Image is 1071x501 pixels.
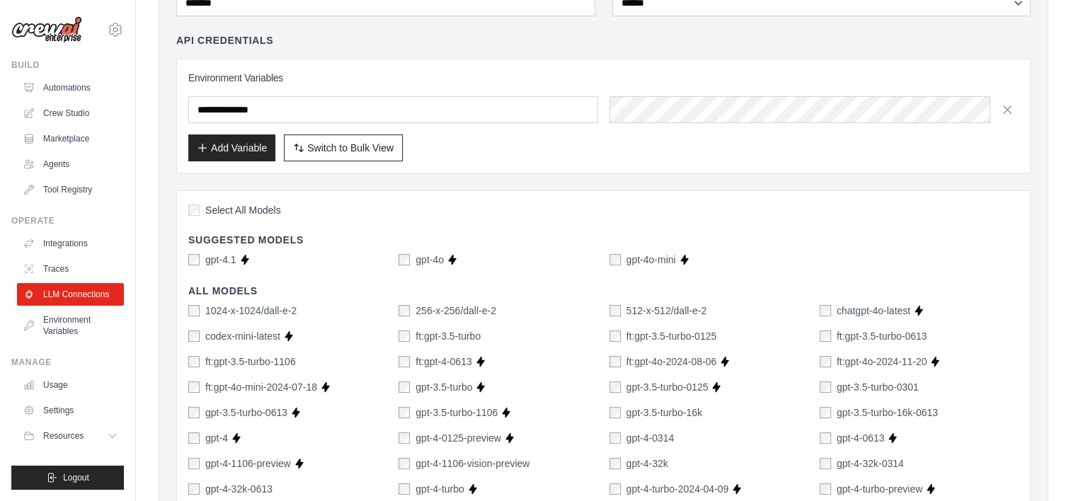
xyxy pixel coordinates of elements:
[284,134,403,161] button: Switch to Bulk View
[626,380,709,394] label: gpt-3.5-turbo-0125
[17,258,124,280] a: Traces
[205,355,296,369] label: ft:gpt-3.5-turbo-1106
[17,127,124,150] a: Marketplace
[17,232,124,255] a: Integrations
[609,381,621,393] input: gpt-3.5-turbo-0125
[63,472,89,483] span: Logout
[188,432,200,444] input: gpt-4
[837,405,938,420] label: gpt-3.5-turbo-16k-0613
[416,456,529,471] label: gpt-4-1106-vision-preview
[416,355,471,369] label: ft:gpt-4-0613
[609,330,621,342] input: ft:gpt-3.5-turbo-0125
[205,431,228,445] label: gpt-4
[188,254,200,265] input: gpt-4.1
[205,304,297,318] label: 1024-x-1024/dall-e-2
[399,483,410,495] input: gpt-4-turbo
[416,482,464,496] label: gpt-4-turbo
[17,102,124,125] a: Crew Studio
[837,380,919,394] label: gpt-3.5-turbo-0301
[399,305,410,316] input: 256-x-256/dall-e-2
[416,253,444,267] label: gpt-4o
[399,407,410,418] input: gpt-3.5-turbo-1106
[837,304,910,318] label: chatgpt-4o-latest
[837,482,922,496] label: gpt-4-turbo-preview
[416,405,498,420] label: gpt-3.5-turbo-1106
[11,215,124,226] div: Operate
[626,431,675,445] label: gpt-4-0314
[609,356,621,367] input: ft:gpt-4o-2024-08-06
[626,405,702,420] label: gpt-3.5-turbo-16k
[626,304,707,318] label: 512-x-512/dall-e-2
[609,432,621,444] input: gpt-4-0314
[188,71,1019,85] h3: Environment Variables
[17,425,124,447] button: Resources
[43,430,84,442] span: Resources
[609,305,621,316] input: 512-x-512/dall-e-2
[609,407,621,418] input: gpt-3.5-turbo-16k
[399,432,410,444] input: gpt-4-0125-preview
[837,355,927,369] label: ft:gpt-4o-2024-11-20
[820,305,831,316] input: chatgpt-4o-latest
[820,330,831,342] input: ft:gpt-3.5-turbo-0613
[188,233,1019,247] h4: Suggested Models
[609,483,621,495] input: gpt-4-turbo-2024-04-09
[820,432,831,444] input: gpt-4-0613
[17,309,124,342] a: Environment Variables
[17,283,124,306] a: LLM Connections
[626,329,717,343] label: ft:gpt-3.5-turbo-0125
[205,329,280,343] label: codex-mini-latest
[17,399,124,422] a: Settings
[820,356,831,367] input: ft:gpt-4o-2024-11-20
[307,141,394,155] span: Switch to Bulk View
[399,381,410,393] input: gpt-3.5-turbo
[188,305,200,316] input: 1024-x-1024/dall-e-2
[626,355,717,369] label: ft:gpt-4o-2024-08-06
[837,431,885,445] label: gpt-4-0613
[205,253,236,267] label: gpt-4.1
[17,76,124,99] a: Automations
[399,330,410,342] input: ft:gpt-3.5-turbo
[820,407,831,418] input: gpt-3.5-turbo-16k-0613
[176,33,273,47] h4: API Credentials
[11,357,124,368] div: Manage
[416,431,501,445] label: gpt-4-0125-preview
[626,253,676,267] label: gpt-4o-mini
[17,178,124,201] a: Tool Registry
[188,407,200,418] input: gpt-3.5-turbo-0613
[205,456,291,471] label: gpt-4-1106-preview
[205,380,317,394] label: ft:gpt-4o-mini-2024-07-18
[820,458,831,469] input: gpt-4-32k-0314
[820,483,831,495] input: gpt-4-turbo-preview
[609,458,621,469] input: gpt-4-32k
[188,205,200,216] input: Select All Models
[399,356,410,367] input: ft:gpt-4-0613
[188,284,1019,298] h4: All Models
[820,381,831,393] input: gpt-3.5-turbo-0301
[188,483,200,495] input: gpt-4-32k-0613
[205,203,281,217] span: Select All Models
[626,456,668,471] label: gpt-4-32k
[11,466,124,490] button: Logout
[416,304,496,318] label: 256-x-256/dall-e-2
[188,381,200,393] input: ft:gpt-4o-mini-2024-07-18
[205,405,287,420] label: gpt-3.5-turbo-0613
[416,380,472,394] label: gpt-3.5-turbo
[188,458,200,469] input: gpt-4-1106-preview
[399,254,410,265] input: gpt-4o
[399,458,410,469] input: gpt-4-1106-vision-preview
[205,482,273,496] label: gpt-4-32k-0613
[188,134,275,161] button: Add Variable
[837,456,904,471] label: gpt-4-32k-0314
[188,330,200,342] input: codex-mini-latest
[416,329,481,343] label: ft:gpt-3.5-turbo
[17,374,124,396] a: Usage
[837,329,927,343] label: ft:gpt-3.5-turbo-0613
[626,482,729,496] label: gpt-4-turbo-2024-04-09
[11,59,124,71] div: Build
[609,254,621,265] input: gpt-4o-mini
[11,16,82,43] img: Logo
[17,153,124,175] a: Agents
[188,356,200,367] input: ft:gpt-3.5-turbo-1106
